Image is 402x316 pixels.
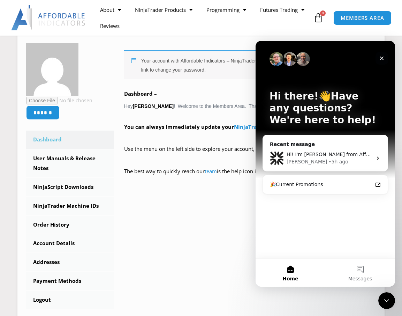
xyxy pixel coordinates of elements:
[14,140,117,147] div: 🎉Current Promotions
[73,117,93,125] div: • 5h ago
[256,41,395,287] iframe: Intercom live chat
[26,43,78,96] img: 5831e569c4a124ad6c7d6eff5886b9c639edf6f24de5e6e01e7e569b6ce5f720
[234,123,297,130] a: NinjaTrader Machine ID
[333,11,392,25] a: MEMBERS AREA
[128,2,199,18] a: NinjaTrader Products
[26,149,114,177] a: User Manuals & Release Notes
[124,123,365,130] strong: You can always immediately update your in our licensing database.
[26,131,114,149] a: Dashboard
[26,131,114,309] nav: Account pages
[205,168,217,175] a: team
[124,144,376,164] p: Use the menu on the left side to explore your account, including and .
[26,291,114,309] a: Logout
[133,103,174,109] strong: [PERSON_NAME]
[124,50,376,79] div: Your account with Affordable Indicators – NinjaTrader is using a temporary password. We emailed y...
[199,2,253,18] a: Programming
[26,178,114,196] a: NinjaScript Downloads
[10,137,129,150] a: 🎉Current Promotions
[378,292,395,309] iframe: Intercom live chat
[26,272,114,290] a: Payment Methods
[11,5,86,30] img: LogoAI | Affordable Indicators – NinjaTrader
[93,2,312,34] nav: Menu
[93,2,128,18] a: About
[320,10,326,16] span: 0
[70,218,139,246] button: Messages
[341,15,384,21] span: MEMBERS AREA
[303,8,334,28] a: 0
[26,197,114,215] a: NinjaTrader Machine IDs
[124,167,376,186] p: The best way to quickly reach our is the help icon in the bottom right corner of any website page!
[124,90,157,97] b: Dashboard –
[124,50,376,186] div: Hey ! Welcome to the Members Area. Thank you for being a valuable customer!
[26,253,114,271] a: Addresses
[31,117,71,125] div: [PERSON_NAME]
[26,234,114,252] a: Account Details
[93,235,117,240] span: Messages
[120,11,132,24] div: Close
[253,2,311,18] a: Futures Trading
[27,235,43,240] span: Home
[26,216,114,234] a: Order History
[93,18,127,34] a: Reviews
